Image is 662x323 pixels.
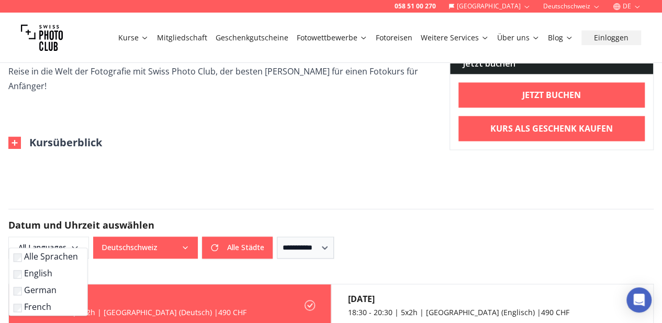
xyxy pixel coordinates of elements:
[14,267,79,279] label: English
[14,253,22,262] input: Alle Sprachen
[211,30,293,45] button: Geschenkgutscheine
[114,30,153,45] button: Kurse
[458,82,645,107] a: Jetzt buchen
[372,30,417,45] button: Fotoreisen
[8,135,102,150] button: Kursüberblick
[14,250,79,263] label: Alle Sprachen
[493,30,544,45] button: Über uns
[8,136,21,149] img: Outline Close
[26,293,246,305] div: [DATE]
[548,33,573,43] a: Blog
[376,33,412,43] a: Fotoreisen
[93,236,198,259] button: Deutschschweiz
[497,33,540,43] a: Über uns
[490,122,613,135] b: Kurs als Geschenk kaufen
[8,49,433,93] p: und beginne deine Reise in die Welt der Fotografie mit Swiss Photo Club, der besten [PERSON_NAME]...
[202,236,273,259] button: Alle Städte
[118,33,149,43] a: Kurse
[14,287,22,295] input: German
[626,287,652,313] div: Open Intercom Messenger
[14,304,22,312] input: French
[8,218,654,232] h2: Datum und Uhrzeit auswählen
[458,116,645,141] a: Kurs als Geschenk kaufen
[157,33,207,43] a: Mitgliedschaft
[8,236,89,259] button: All Languages
[21,17,63,59] img: Swiss photo club
[395,2,436,10] a: 058 51 00 270
[14,284,79,296] label: German
[450,53,653,74] div: Jetzt buchen
[9,247,88,316] div: All Languages
[14,270,22,278] input: English
[348,307,569,318] div: 18:30 - 20:30 | 5x2h | [GEOGRAPHIC_DATA] (Englisch) | 490 CHF
[10,238,87,257] span: All Languages
[348,293,569,305] div: [DATE]
[421,33,489,43] a: Weitere Services
[14,300,79,313] label: French
[153,30,211,45] button: Mitgliedschaft
[297,33,367,43] a: Fotowettbewerbe
[26,307,246,318] div: 18:30 - 20:30 | 5x2h | [GEOGRAPHIC_DATA] (Deutsch) | 490 CHF
[581,30,641,45] button: Einloggen
[417,30,493,45] button: Weitere Services
[216,33,288,43] a: Geschenkgutscheine
[544,30,577,45] button: Blog
[293,30,372,45] button: Fotowettbewerbe
[522,89,581,101] b: Jetzt buchen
